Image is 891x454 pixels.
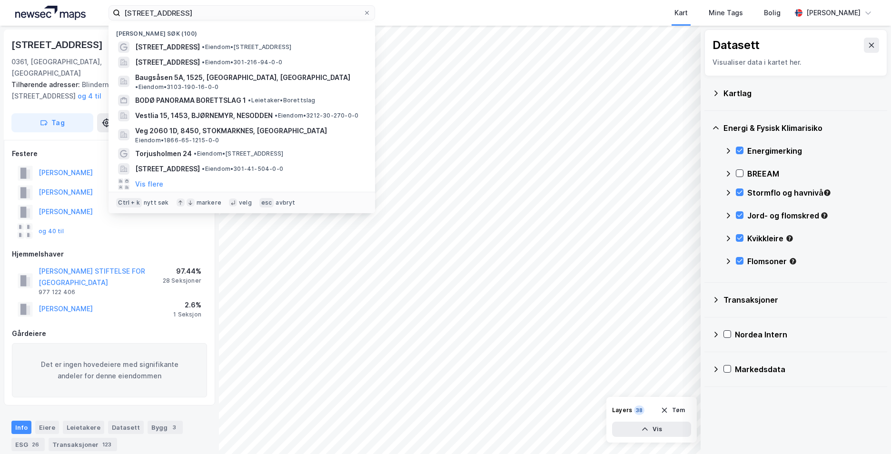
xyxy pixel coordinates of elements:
div: nytt søk [144,199,169,207]
div: 123 [100,440,113,449]
span: Eiendom • [STREET_ADDRESS] [194,150,283,158]
span: Vestlia 15, 1453, BJØRNEMYR, NESODDEN [135,110,273,121]
div: 1 Seksjon [173,311,201,318]
span: Eiendom • 301-41-504-0-0 [202,165,283,173]
div: Info [11,421,31,434]
div: [PERSON_NAME] søk (100) [109,22,375,39]
span: Eiendom • 1866-65-1215-0-0 [135,137,219,144]
span: • [194,150,197,157]
span: Leietaker • Borettslag [248,97,315,104]
div: Datasett [713,38,760,53]
div: velg [239,199,252,207]
div: markere [197,199,221,207]
div: [PERSON_NAME] [806,7,861,19]
div: Tooltip anchor [820,211,829,220]
button: Vis [612,422,691,437]
span: • [202,43,205,50]
div: Kart [674,7,688,19]
span: BODØ PANORAMA BORETTSLAG 1 [135,95,246,106]
div: Gårdeiere [12,328,207,339]
span: [STREET_ADDRESS] [135,41,200,53]
div: Nordea Intern [735,329,880,340]
button: Tag [11,113,93,132]
div: Det er ingen hovedeiere med signifikante andeler for denne eiendommen [12,343,207,397]
span: [STREET_ADDRESS] [135,163,200,175]
span: Torjusholmen 24 [135,148,192,159]
img: logo.a4113a55bc3d86da70a041830d287a7e.svg [15,6,86,20]
div: Stormflo og havnivå [747,187,880,198]
div: 97.44% [163,266,201,277]
div: avbryt [276,199,295,207]
span: Eiendom • [STREET_ADDRESS] [202,43,291,51]
span: Baugsåsen 5A, 1525, [GEOGRAPHIC_DATA], [GEOGRAPHIC_DATA] [135,72,350,83]
div: esc [259,198,274,207]
div: Kartlag [723,88,880,99]
div: ESG [11,438,45,451]
div: 28 Seksjoner [163,277,201,285]
div: 26 [30,440,41,449]
div: BREEAM [747,168,880,179]
div: Hjemmelshaver [12,248,207,260]
div: Tooltip anchor [785,234,794,243]
div: Ctrl + k [116,198,142,207]
div: 3 [169,423,179,432]
span: Eiendom • 3103-190-16-0-0 [135,83,218,91]
div: 2.6% [173,299,201,311]
div: [STREET_ADDRESS] [11,37,105,52]
button: Vis flere [135,178,163,190]
div: 0361, [GEOGRAPHIC_DATA], [GEOGRAPHIC_DATA] [11,56,134,79]
div: Tooltip anchor [789,257,797,266]
div: Markedsdata [735,364,880,375]
div: Visualiser data i kartet her. [713,57,879,68]
div: Leietakere [63,421,104,434]
iframe: Chat Widget [843,408,891,454]
div: Energi & Fysisk Klimarisiko [723,122,880,134]
div: Kvikkleire [747,233,880,244]
div: Bygg [148,421,183,434]
div: 38 [634,405,644,415]
span: Eiendom • 301-216-94-0-0 [202,59,282,66]
div: Transaksjoner [723,294,880,306]
span: [STREET_ADDRESS] [135,57,200,68]
div: 977 122 406 [39,288,75,296]
div: Tooltip anchor [823,188,832,197]
span: Veg 2060 1D, 8450, STOKMARKNES, [GEOGRAPHIC_DATA] [135,125,364,137]
button: Tøm [654,403,691,418]
div: Layers [612,406,632,414]
div: Mine Tags [709,7,743,19]
div: Energimerking [747,145,880,157]
span: • [202,59,205,66]
div: Transaksjoner [49,438,117,451]
span: • [275,112,277,119]
span: • [202,165,205,172]
div: Datasett [108,421,144,434]
span: Tilhørende adresser: [11,80,82,89]
span: Eiendom • 3212-30-270-0-0 [275,112,358,119]
span: • [135,83,138,90]
div: Festere [12,148,207,159]
div: Jord- og flomskred [747,210,880,221]
div: Blindernveien 7e, [STREET_ADDRESS] [11,79,200,102]
span: • [248,97,251,104]
div: Flomsoner [747,256,880,267]
input: Søk på adresse, matrikkel, gårdeiere, leietakere eller personer [120,6,363,20]
div: Bolig [764,7,781,19]
div: Eiere [35,421,59,434]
